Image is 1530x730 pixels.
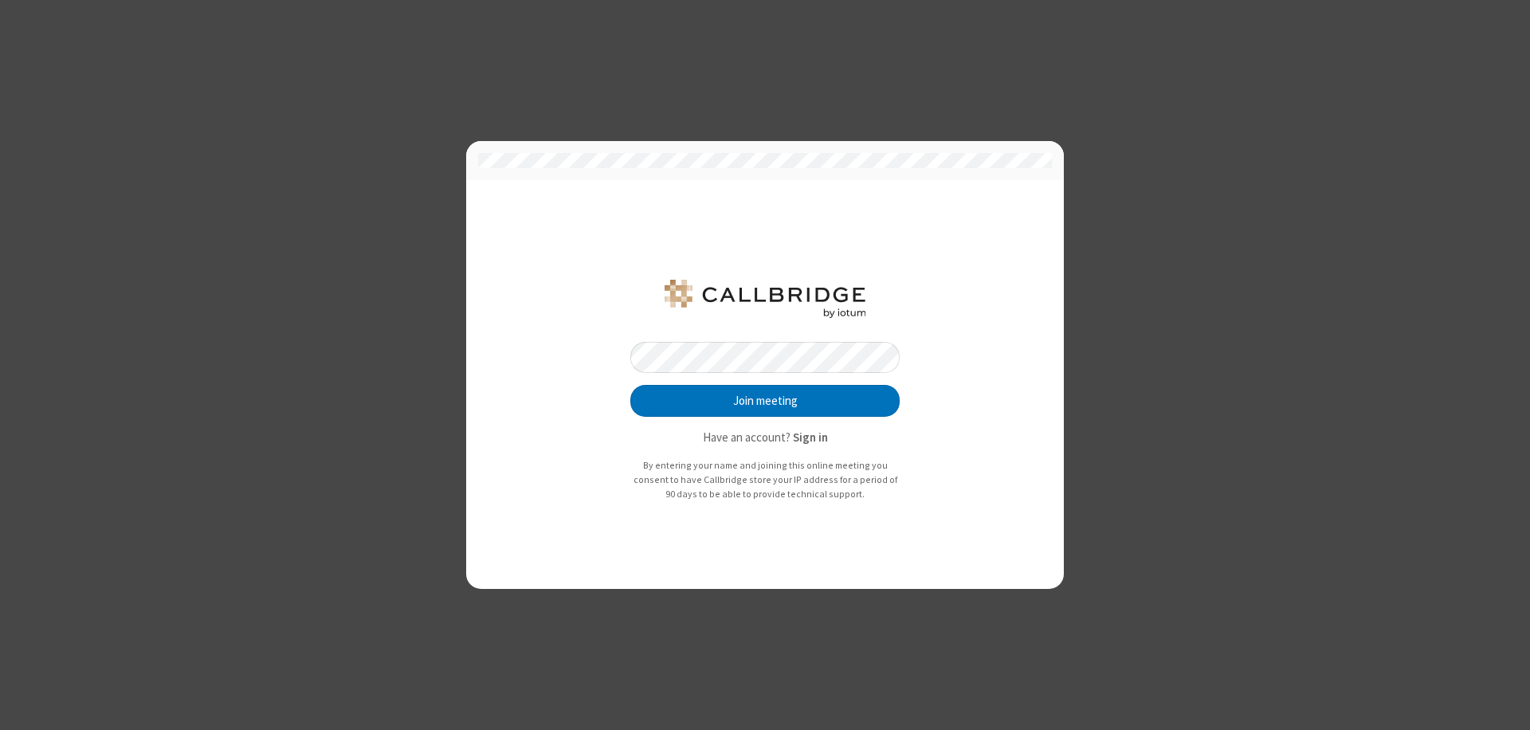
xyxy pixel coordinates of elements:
strong: Sign in [793,430,828,445]
button: Join meeting [630,385,900,417]
p: Have an account? [630,429,900,447]
button: Sign in [793,429,828,447]
img: QA Selenium DO NOT DELETE OR CHANGE [661,280,869,318]
p: By entering your name and joining this online meeting you consent to have Callbridge store your I... [630,458,900,500]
